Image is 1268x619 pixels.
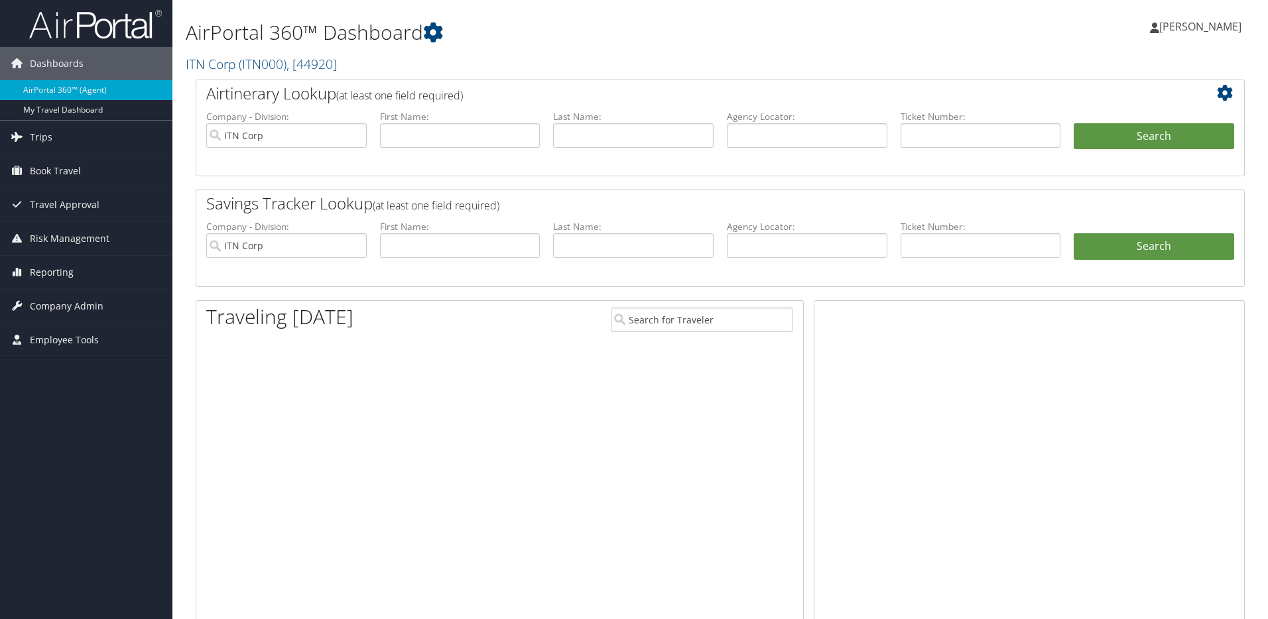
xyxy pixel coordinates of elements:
[239,55,286,73] span: ( ITN000 )
[336,88,463,103] span: (at least one field required)
[380,110,540,123] label: First Name:
[1074,233,1234,260] a: Search
[206,233,367,258] input: search accounts
[30,47,84,80] span: Dashboards
[611,308,793,332] input: Search for Traveler
[901,220,1061,233] label: Ticket Number:
[727,110,887,123] label: Agency Locator:
[1150,7,1255,46] a: [PERSON_NAME]
[373,198,499,213] span: (at least one field required)
[206,192,1147,215] h2: Savings Tracker Lookup
[206,82,1147,105] h2: Airtinerary Lookup
[186,19,899,46] h1: AirPortal 360™ Dashboard
[186,55,337,73] a: ITN Corp
[553,110,714,123] label: Last Name:
[380,220,540,233] label: First Name:
[29,9,162,40] img: airportal-logo.png
[553,220,714,233] label: Last Name:
[30,121,52,154] span: Trips
[206,303,353,331] h1: Traveling [DATE]
[286,55,337,73] span: , [ 44920 ]
[1074,123,1234,150] button: Search
[1159,19,1241,34] span: [PERSON_NAME]
[206,110,367,123] label: Company - Division:
[30,290,103,323] span: Company Admin
[30,188,99,221] span: Travel Approval
[901,110,1061,123] label: Ticket Number:
[30,256,74,289] span: Reporting
[727,220,887,233] label: Agency Locator:
[206,220,367,233] label: Company - Division:
[30,323,99,357] span: Employee Tools
[30,154,81,188] span: Book Travel
[30,222,109,255] span: Risk Management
